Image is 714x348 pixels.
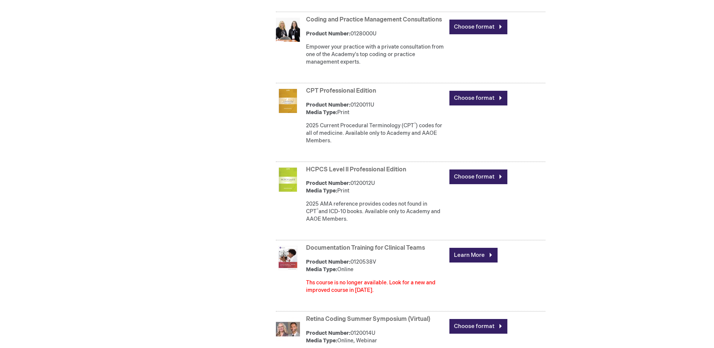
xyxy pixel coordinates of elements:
[306,30,446,38] div: 0128000U
[317,208,318,212] sup: ®
[306,109,337,116] strong: Media Type:
[306,259,350,265] strong: Product Number:
[449,319,507,334] a: Choose format
[306,330,446,345] div: 0120014U Online, Webinar
[306,166,406,173] a: HCPCS Level ll Professional Edition
[306,200,446,223] p: 2025 AMA reference provides codes not found in CPT and ICD-10 books. Available only to Academy an...
[306,43,446,66] div: Empower your practice with a private consultation from one of the Academy's top coding or practic...
[276,18,300,42] img: Coding and Practice Management Consultations
[306,337,337,344] strong: Media Type:
[414,122,416,127] sup: ®
[276,246,300,270] img: Documentation Training for Clinical Teams
[306,180,446,195] div: 0120012U Print
[449,169,507,184] a: Choose format
[306,316,430,323] a: Retina Coding Summer Symposium (Virtual)
[306,244,425,252] a: Documentation Training for Clinical Teams
[306,180,350,186] strong: Product Number:
[276,317,300,341] img: Retina Coding Summer Symposium (Virtual)
[306,16,442,23] a: Coding and Practice Management Consultations
[276,168,300,192] img: HCPCS Level ll Professional Edition
[449,248,498,263] a: Learn More
[306,31,350,37] strong: Product Number:
[449,20,507,34] a: Choose format
[306,87,376,95] a: CPT Professional Edition
[306,258,446,273] div: 0120538V Online
[306,279,435,293] font: Ths course is no longer available. Look for a new and improved course in [DATE].
[306,266,337,273] strong: Media Type:
[306,102,350,108] strong: Product Number:
[306,122,446,145] p: 2025 Current Procedural Terminology (CPT ) codes for all of medicine. Available only to Academy a...
[306,101,446,116] div: 0120011U Print
[449,91,507,105] a: Choose format
[306,330,350,336] strong: Product Number:
[306,188,337,194] strong: Media Type:
[276,89,300,113] img: CPT Professional Edition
